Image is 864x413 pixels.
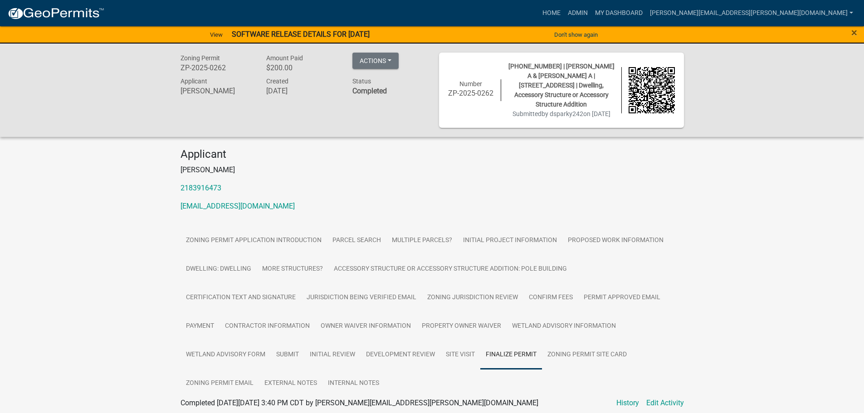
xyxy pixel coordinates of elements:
a: Site Visit [440,340,480,369]
strong: Completed [352,87,387,95]
a: Zoning Permit Email [181,369,259,398]
a: Confirm Fees [523,283,578,312]
a: Wetland Advisory Form [181,340,271,369]
a: Jurisdiction Being Verified Email [301,283,422,312]
h6: [DATE] [266,87,339,95]
span: Status [352,78,371,85]
span: [PHONE_NUMBER] | [PERSON_NAME] A & [PERSON_NAME] A | [STREET_ADDRESS] | Dwelling, Accessory Struc... [508,63,615,108]
a: More Structures? [257,255,328,284]
span: Created [266,78,288,85]
button: Actions [352,53,399,69]
strong: SOFTWARE RELEASE DETAILS FOR [DATE] [232,30,370,39]
a: Parcel search [327,226,386,255]
span: Applicant [181,78,207,85]
a: Initial Review [304,340,361,369]
a: Multiple Parcels? [386,226,458,255]
h6: ZP-2025-0262 [448,89,494,97]
span: Submitted on [DATE] [513,110,610,117]
a: Payment [181,312,220,341]
span: Number [459,80,482,87]
a: Zoning Jurisdiction Review [422,283,523,312]
span: Amount Paid [266,54,303,62]
p: [PERSON_NAME] [181,165,684,175]
a: [PERSON_NAME][EMAIL_ADDRESS][PERSON_NAME][DOMAIN_NAME] [646,5,857,22]
a: History [616,398,639,408]
a: Zoning Permit Application Introduction [181,226,327,255]
span: Zoning Permit [181,54,220,62]
a: External Notes [259,369,322,398]
h6: ZP-2025-0262 [181,63,253,72]
a: Home [539,5,564,22]
a: Initial Project Information [458,226,562,255]
h4: Applicant [181,148,684,161]
span: Completed [DATE][DATE] 3:40 PM CDT by [PERSON_NAME][EMAIL_ADDRESS][PERSON_NAME][DOMAIN_NAME] [181,398,538,407]
a: Development Review [361,340,440,369]
a: Edit Activity [646,398,684,408]
a: Proposed Work Information [562,226,669,255]
a: Wetland Advisory Information [507,312,621,341]
a: Permit Approved Email [578,283,666,312]
span: by dsparky242 [542,110,583,117]
button: Don't show again [551,27,601,42]
a: Dwelling: Dwelling [181,255,257,284]
a: Certification Text and Signature [181,283,301,312]
a: Accessory Structure or Accessory Structure Addition: Pole Building [328,255,572,284]
a: Internal Notes [322,369,385,398]
span: × [851,26,857,39]
img: QR code [629,67,675,113]
a: My Dashboard [591,5,646,22]
h6: [PERSON_NAME] [181,87,253,95]
a: Zoning Permit Site Card [542,340,632,369]
a: Property Owner Waiver [416,312,507,341]
a: Finalize Permit [480,340,542,369]
a: Submit [271,340,304,369]
a: Admin [564,5,591,22]
a: Contractor Information [220,312,315,341]
a: View [206,27,226,42]
a: Owner Waiver Information [315,312,416,341]
a: 2183916473 [181,184,221,192]
button: Close [851,27,857,38]
a: [EMAIL_ADDRESS][DOMAIN_NAME] [181,202,295,210]
h6: $200.00 [266,63,339,72]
